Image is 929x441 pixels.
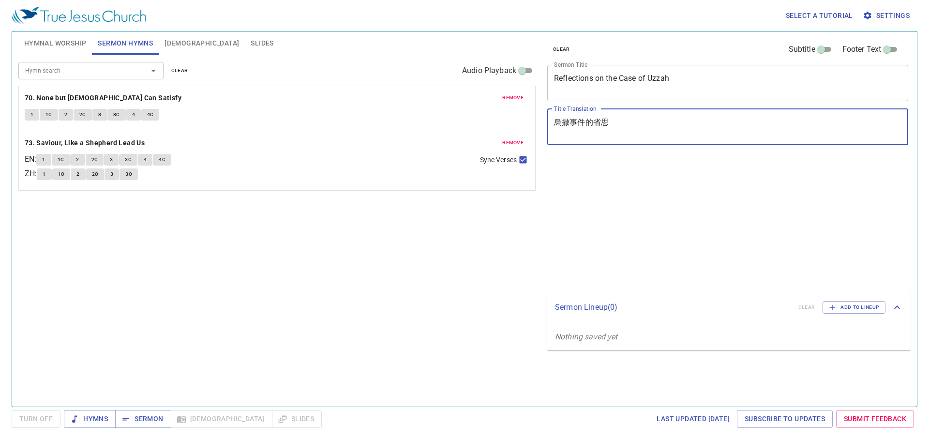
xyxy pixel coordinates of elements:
[147,110,154,119] span: 4C
[125,170,132,179] span: 3C
[120,168,138,180] button: 3C
[865,10,910,22] span: Settings
[86,154,104,166] button: 2C
[126,109,141,121] button: 4
[861,7,914,25] button: Settings
[153,154,171,166] button: 4C
[37,168,51,180] button: 1
[64,410,116,428] button: Hymns
[496,137,529,149] button: remove
[123,413,163,425] span: Sermon
[25,137,145,149] b: 73. Saviour, Like a Shepherd Lead Us
[58,170,65,179] span: 1C
[786,10,853,22] span: Select a tutorial
[555,302,791,313] p: Sermon Lineup ( 0 )
[543,155,837,288] iframe: from-child
[555,332,618,341] i: Nothing saved yet
[547,44,576,55] button: clear
[554,74,901,92] textarea: Reflections on the Case of Uzzah
[165,65,194,76] button: clear
[25,153,36,165] p: EN :
[132,110,135,119] span: 4
[737,410,833,428] a: Subscribe to Updates
[92,109,107,121] button: 3
[92,170,99,179] span: 2C
[782,7,857,25] button: Select a tutorial
[104,154,119,166] button: 3
[25,137,147,149] button: 73. Saviour, Like a Shepherd Lead Us
[52,168,71,180] button: 1C
[119,154,137,166] button: 3C
[789,44,815,55] span: Subtitle
[74,109,92,121] button: 2C
[24,37,87,49] span: Hymnal Worship
[553,45,570,54] span: clear
[462,65,516,76] span: Audio Playback
[12,7,146,24] img: True Jesus Church
[76,170,79,179] span: 2
[110,155,113,164] span: 3
[25,109,39,121] button: 1
[86,168,105,180] button: 2C
[43,170,45,179] span: 1
[141,109,160,121] button: 4C
[113,110,120,119] span: 3C
[110,170,113,179] span: 3
[745,413,825,425] span: Subscribe to Updates
[502,138,524,147] span: remove
[25,92,183,104] button: 70. None but [DEMOGRAPHIC_DATA] Can Satisfy
[125,155,132,164] span: 3C
[36,154,51,166] button: 1
[496,92,529,104] button: remove
[836,410,914,428] a: Submit Feedback
[653,410,734,428] a: Last updated [DATE]
[844,413,906,425] span: Submit Feedback
[64,110,67,119] span: 2
[25,92,181,104] b: 70. None but [DEMOGRAPHIC_DATA] Can Satisfy
[58,155,64,164] span: 1C
[25,168,37,180] p: ZH :
[251,37,273,49] span: Slides
[823,301,885,314] button: Add to Lineup
[147,64,160,77] button: Open
[165,37,239,49] span: [DEMOGRAPHIC_DATA]
[554,118,901,136] textarea: 烏撒事件的省思
[480,155,517,165] span: Sync Verses
[159,155,165,164] span: 4C
[52,154,70,166] button: 1C
[657,413,730,425] span: Last updated [DATE]
[144,155,147,164] span: 4
[107,109,126,121] button: 3C
[45,110,52,119] span: 1C
[502,93,524,102] span: remove
[59,109,73,121] button: 2
[138,154,152,166] button: 4
[71,168,85,180] button: 2
[72,413,108,425] span: Hymns
[42,155,45,164] span: 1
[98,37,153,49] span: Sermon Hymns
[40,109,58,121] button: 1C
[79,110,86,119] span: 2C
[115,410,171,428] button: Sermon
[842,44,882,55] span: Footer Text
[171,66,188,75] span: clear
[547,291,911,323] div: Sermon Lineup(0)clearAdd to Lineup
[30,110,33,119] span: 1
[70,154,85,166] button: 2
[829,303,879,312] span: Add to Lineup
[76,155,79,164] span: 2
[105,168,119,180] button: 3
[91,155,98,164] span: 2C
[98,110,101,119] span: 3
